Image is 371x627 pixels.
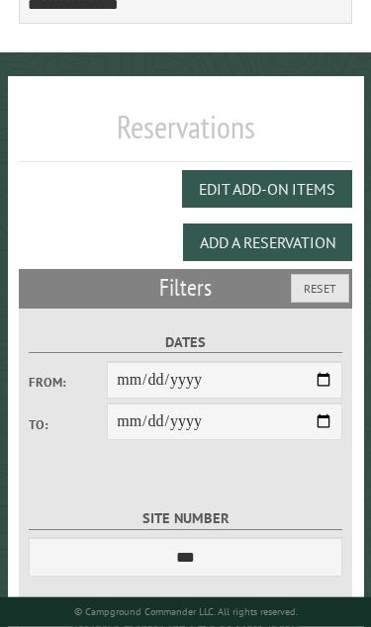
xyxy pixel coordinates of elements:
[29,331,342,354] label: Dates
[182,170,352,208] button: Edit Add-on Items
[74,605,298,618] small: © Campground Commander LLC. All rights reserved.
[29,507,342,530] label: Site Number
[19,108,353,162] h1: Reservations
[291,274,349,303] button: Reset
[29,373,107,392] label: From:
[19,269,353,307] h2: Filters
[29,415,107,434] label: To:
[183,224,352,261] button: Add a Reservation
